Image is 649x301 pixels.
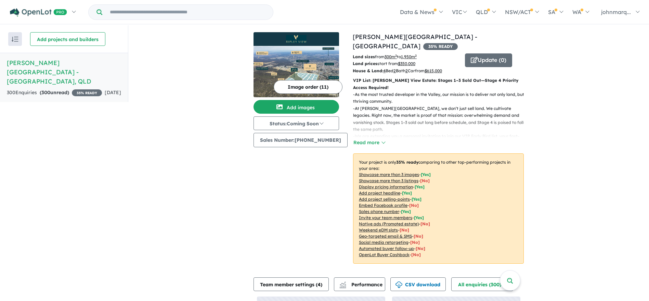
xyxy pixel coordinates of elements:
button: Add images [254,100,339,114]
span: [ Yes ] [414,215,424,220]
u: Social media retargeting [359,240,408,245]
u: Weekend eDM slots [359,227,398,233]
sup: 2 [395,54,397,58]
div: 300 Enquir ies [7,89,102,97]
span: Performance [340,281,382,288]
a: Ripley View Estate - Flinders View LogoRipley View Estate - Flinders View [254,32,339,97]
u: Invite your team members [359,215,412,220]
u: OpenLot Buyer Cashback [359,252,410,257]
sup: 2 [415,54,417,58]
input: Try estate name, suburb, builder or developer [104,5,272,20]
span: [No] [411,252,421,257]
b: 35 % ready [396,160,418,165]
span: [ No ] [420,178,430,183]
u: Showcase more than 3 images [359,172,419,177]
b: Land prices [353,61,377,66]
u: 4 [383,68,386,73]
u: $ 350,000 [398,61,415,66]
span: [ Yes ] [412,197,421,202]
u: Automated buyer follow-up [359,246,414,251]
u: Native ads (Promoted estate) [359,221,419,226]
span: [No] [400,227,409,233]
u: 2 [405,68,408,73]
strong: ( unread) [40,89,69,96]
p: - At [PERSON_NAME][GEOGRAPHIC_DATA], we don’t just sell land. We cultivate legacies. Right now, t... [353,105,529,133]
span: [No] [410,240,420,245]
p: VIP List: [PERSON_NAME] View Estate: Stages 1–3 Sold Out—Stage 4 Priority Access Required! [353,77,524,91]
h5: [PERSON_NAME][GEOGRAPHIC_DATA] - [GEOGRAPHIC_DATA] , QLD [7,58,121,86]
p: - As the most trusted developer in the Valley, our mission is to deliver not only land, but a thr... [353,91,529,105]
p: - We are extending you a personal invitation to join our VIP Early Bird list, your fast-track to ... [353,133,529,161]
span: [No] [420,221,430,226]
p: start from [353,60,460,67]
u: Sales phone number [359,209,399,214]
u: 1,950 m [401,54,417,59]
img: bar-chart.svg [339,284,346,288]
span: [ Yes ] [402,190,412,196]
span: 300 [41,89,50,96]
u: Geo-targeted email & SMS [359,234,412,239]
button: CSV download [390,277,446,291]
img: sort.svg [12,37,18,42]
button: Performance [334,277,385,291]
u: 300 m [385,54,397,59]
span: 4 [317,281,321,288]
span: [ Yes ] [421,172,431,177]
u: Add project headline [359,190,400,196]
u: Embed Facebook profile [359,203,407,208]
button: Team member settings (4) [254,277,329,291]
img: Openlot PRO Logo White [10,8,67,17]
span: 35 % READY [423,43,458,50]
p: from [353,53,460,60]
span: [No] [414,234,423,239]
span: johnmarq... [601,9,631,15]
span: [ Yes ] [401,209,411,214]
b: Land sizes [353,54,375,59]
span: [ Yes ] [415,184,425,189]
img: line-chart.svg [340,281,346,285]
button: Add projects and builders [30,32,105,46]
u: Add project selling-points [359,197,410,202]
a: [PERSON_NAME][GEOGRAPHIC_DATA] - [GEOGRAPHIC_DATA] [353,33,477,50]
button: Status:Coming Soon [254,116,339,130]
span: [DATE] [105,89,121,96]
u: 2 [393,68,396,73]
button: Sales Number:[PHONE_NUMBER] [254,133,348,147]
p: Bed Bath Car from [353,67,460,74]
u: Showcase more than 3 listings [359,178,418,183]
u: $ 615,000 [425,68,442,73]
b: House & Land: [353,68,383,73]
button: Image order (11) [274,80,342,94]
span: 35 % READY [72,89,102,96]
span: to [397,54,417,59]
span: [No] [416,246,425,251]
img: Ripley View Estate - Flinders View [254,46,339,97]
u: Display pricing information [359,184,413,189]
span: [ No ] [409,203,419,208]
button: Read more [353,139,385,147]
img: download icon [395,281,402,288]
button: All enquiries (300) [451,277,513,291]
p: Your project is only comparing to other top-performing projects in your area: - - - - - - - - - -... [353,153,524,264]
button: Update (0) [465,53,512,67]
img: Ripley View Estate - Flinders View Logo [256,35,336,43]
